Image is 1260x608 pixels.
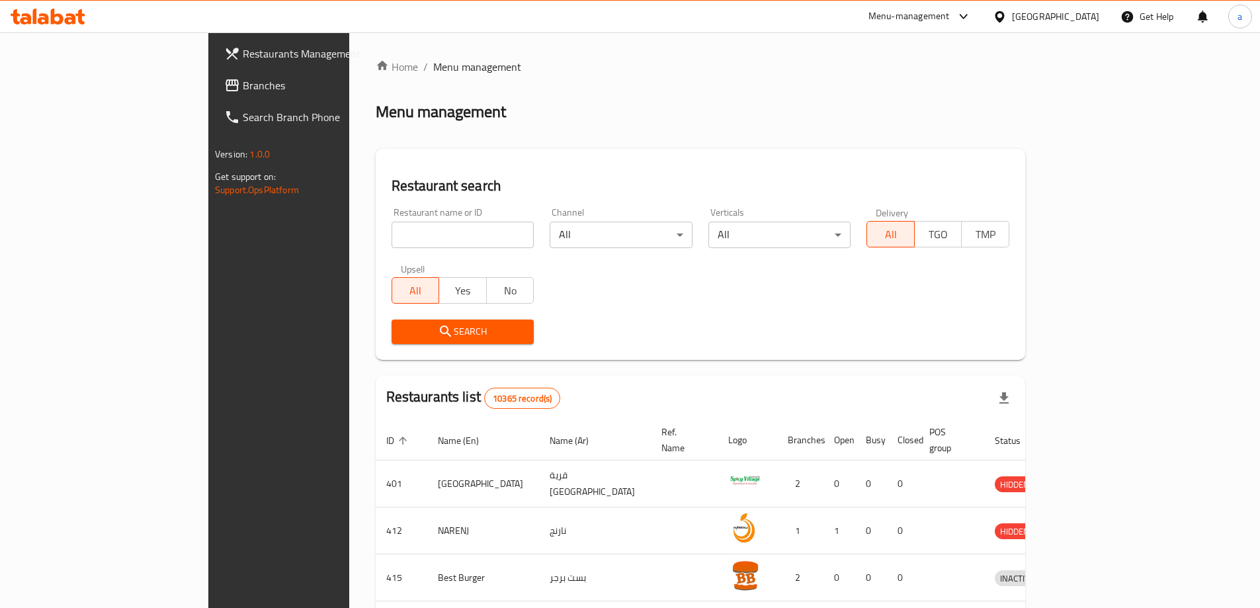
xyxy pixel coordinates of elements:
div: Total records count [484,388,560,409]
span: a [1238,9,1242,24]
a: Search Branch Phone [214,101,419,133]
span: All [398,281,435,300]
span: Menu management [433,59,521,75]
td: [GEOGRAPHIC_DATA] [427,460,539,507]
td: 0 [855,460,887,507]
div: INACTIVE [995,570,1040,586]
td: 0 [823,460,855,507]
img: NARENJ [728,511,761,544]
label: Delivery [876,208,909,217]
td: بست برجر [539,554,651,601]
span: Branches [243,77,408,93]
span: Restaurants Management [243,46,408,62]
th: Closed [887,420,919,460]
span: Name (En) [438,433,496,449]
span: ID [386,433,411,449]
img: Best Burger [728,558,761,591]
td: 0 [887,554,919,601]
span: 1.0.0 [249,146,270,163]
td: قرية [GEOGRAPHIC_DATA] [539,460,651,507]
td: 1 [777,507,823,554]
span: Status [995,433,1038,449]
td: Best Burger [427,554,539,601]
a: Support.OpsPlatform [215,181,299,198]
span: Version: [215,146,247,163]
span: HIDDEN [995,477,1034,492]
button: Yes [439,277,487,304]
div: HIDDEN [995,523,1034,539]
div: Export file [988,382,1020,414]
h2: Restaurants list [386,387,561,409]
span: Name (Ar) [550,433,606,449]
span: Ref. Name [661,424,702,456]
span: POS group [929,424,968,456]
button: TMP [961,221,1009,247]
div: All [708,222,851,248]
a: Branches [214,69,419,101]
h2: Menu management [376,101,506,122]
span: Yes [444,281,482,300]
td: 0 [887,460,919,507]
span: No [492,281,529,300]
nav: breadcrumb [376,59,1025,75]
label: Upsell [401,264,425,273]
td: 0 [855,507,887,554]
th: Open [823,420,855,460]
span: HIDDEN [995,524,1034,539]
span: INACTIVE [995,571,1040,586]
td: 2 [777,460,823,507]
input: Search for restaurant name or ID.. [392,222,534,248]
button: Search [392,320,534,344]
th: Logo [718,420,777,460]
span: Get support on: [215,168,276,185]
button: No [486,277,534,304]
img: Spicy Village [728,464,761,498]
span: All [872,225,909,244]
th: Branches [777,420,823,460]
button: All [866,221,915,247]
div: Menu-management [868,9,950,24]
a: Restaurants Management [214,38,419,69]
div: All [550,222,693,248]
td: 0 [823,554,855,601]
div: HIDDEN [995,476,1034,492]
td: NARENJ [427,507,539,554]
span: 10365 record(s) [485,392,560,405]
span: Search [402,324,524,340]
h2: Restaurant search [392,176,1009,196]
li: / [423,59,428,75]
span: Search Branch Phone [243,109,408,125]
td: 0 [887,507,919,554]
span: TMP [967,225,1004,244]
div: [GEOGRAPHIC_DATA] [1012,9,1099,24]
td: 1 [823,507,855,554]
td: نارنج [539,507,651,554]
th: Busy [855,420,887,460]
td: 0 [855,554,887,601]
button: All [392,277,440,304]
span: TGO [920,225,957,244]
td: 2 [777,554,823,601]
button: TGO [914,221,962,247]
